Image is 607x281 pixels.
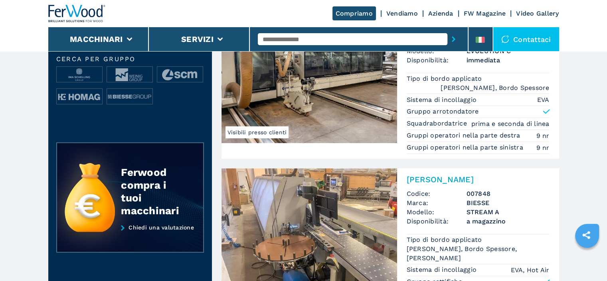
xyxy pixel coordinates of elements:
em: [PERSON_NAME], Bordo Spessore [441,83,549,92]
h3: BIESSE [467,198,550,207]
img: image [157,67,203,83]
img: Contattaci [501,35,509,43]
a: Chiedi una valutazione [56,224,204,253]
p: Squadrabordatrice [407,119,469,128]
em: EVA, Hot Air [511,265,550,275]
span: Disponibilità: [407,217,467,226]
span: a magazzino [467,217,550,226]
em: 9 nr [536,143,550,152]
span: Cerca per Gruppo [56,56,204,62]
p: Tipo di bordo applicato [407,74,484,83]
em: EVA [537,95,550,104]
em: prima e seconda di linea [471,119,550,128]
button: Servizi [181,34,214,44]
img: image [57,89,102,105]
span: Modello: [407,207,467,217]
h2: [PERSON_NAME] [407,175,550,184]
iframe: Chat [573,245,601,275]
img: image [107,89,152,105]
a: Azienda [428,10,453,17]
p: Tipo di bordo applicato [407,235,484,244]
div: Ferwood compra i tuoi macchinari [121,166,187,217]
a: FW Magazine [464,10,506,17]
a: sharethis [576,225,596,245]
em: [PERSON_NAME], Bordo Spessore, [PERSON_NAME] [407,244,550,263]
em: 9 nr [536,131,550,140]
button: Macchinari [70,34,123,44]
span: immediata [467,56,550,65]
button: submit-button [447,30,460,48]
img: Ferwood [48,5,106,22]
h3: 007848 [467,189,550,198]
span: Visibili presso clienti [225,126,289,138]
h3: STREAM A [467,207,550,217]
img: image [57,67,102,83]
a: Linea di Squadrabordatura SCM EVOLUTION CVisibili presso clienti007966Linea di SquadrabordaturaCo... [221,7,559,159]
div: Contattaci [493,27,559,51]
a: Vendiamo [386,10,418,17]
a: Compriamo [332,6,376,20]
a: Video Gallery [516,10,559,17]
img: image [107,67,152,83]
p: Gruppi operatori nella parte destra [407,131,522,140]
p: Gruppi operatori nella parte sinistra [407,143,526,152]
span: Marca: [407,198,467,207]
span: Disponibilità: [407,56,467,65]
p: Sistema di incollaggio [407,265,479,274]
img: Linea di Squadrabordatura SCM EVOLUTION C [221,7,397,143]
p: Sistema di incollaggio [407,96,479,104]
span: Codice: [407,189,467,198]
p: Gruppo arrotondatore [407,107,479,116]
